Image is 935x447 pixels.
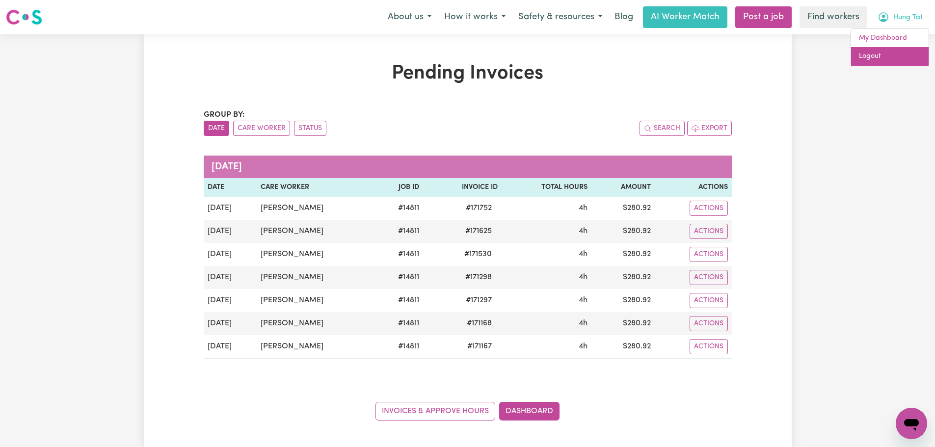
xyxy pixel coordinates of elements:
[257,312,374,335] td: [PERSON_NAME]
[204,62,732,85] h1: Pending Invoices
[851,29,929,48] a: My Dashboard
[233,121,290,136] button: sort invoices by care worker
[257,266,374,289] td: [PERSON_NAME]
[381,7,438,27] button: About us
[893,12,923,23] span: Hung Tat
[257,197,374,220] td: [PERSON_NAME]
[374,335,423,359] td: # 14811
[690,224,728,239] button: Actions
[499,402,560,421] a: Dashboard
[374,197,423,220] td: # 14811
[204,220,257,243] td: [DATE]
[579,204,588,212] span: 4 hours
[502,178,592,197] th: Total Hours
[204,111,245,119] span: Group by:
[871,7,929,27] button: My Account
[423,178,502,197] th: Invoice ID
[609,6,639,28] a: Blog
[374,220,423,243] td: # 14811
[579,296,588,304] span: 4 hours
[512,7,609,27] button: Safety & resources
[735,6,792,28] a: Post a job
[204,289,257,312] td: [DATE]
[204,335,257,359] td: [DATE]
[687,121,732,136] button: Export
[204,312,257,335] td: [DATE]
[591,178,654,197] th: Amount
[294,121,326,136] button: sort invoices by paid status
[579,250,588,258] span: 4 hours
[204,266,257,289] td: [DATE]
[591,243,654,266] td: $ 280.92
[643,6,727,28] a: AI Worker Match
[459,225,498,237] span: # 171625
[204,197,257,220] td: [DATE]
[579,273,588,281] span: 4 hours
[690,270,728,285] button: Actions
[655,178,732,197] th: Actions
[374,266,423,289] td: # 14811
[204,178,257,197] th: Date
[374,312,423,335] td: # 14811
[800,6,867,28] a: Find workers
[591,220,654,243] td: $ 280.92
[204,243,257,266] td: [DATE]
[257,220,374,243] td: [PERSON_NAME]
[460,202,498,214] span: # 171752
[460,294,498,306] span: # 171297
[591,289,654,312] td: $ 280.92
[204,121,229,136] button: sort invoices by date
[851,47,929,66] a: Logout
[6,6,42,28] a: Careseekers logo
[591,197,654,220] td: $ 280.92
[579,342,588,350] span: 4 hours
[690,339,728,354] button: Actions
[851,28,929,66] div: My Account
[461,341,498,352] span: # 171167
[579,319,588,327] span: 4 hours
[690,316,728,331] button: Actions
[459,271,498,283] span: # 171298
[438,7,512,27] button: How it works
[461,317,498,329] span: # 171168
[579,227,588,235] span: 4 hours
[690,201,728,216] button: Actions
[375,402,495,421] a: Invoices & Approve Hours
[591,312,654,335] td: $ 280.92
[257,335,374,359] td: [PERSON_NAME]
[257,178,374,197] th: Care Worker
[640,121,685,136] button: Search
[204,156,732,178] caption: [DATE]
[896,408,927,439] iframe: Button to launch messaging window
[458,248,498,260] span: # 171530
[257,289,374,312] td: [PERSON_NAME]
[591,266,654,289] td: $ 280.92
[374,289,423,312] td: # 14811
[257,243,374,266] td: [PERSON_NAME]
[591,335,654,359] td: $ 280.92
[690,293,728,308] button: Actions
[6,8,42,26] img: Careseekers logo
[690,247,728,262] button: Actions
[374,243,423,266] td: # 14811
[374,178,423,197] th: Job ID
